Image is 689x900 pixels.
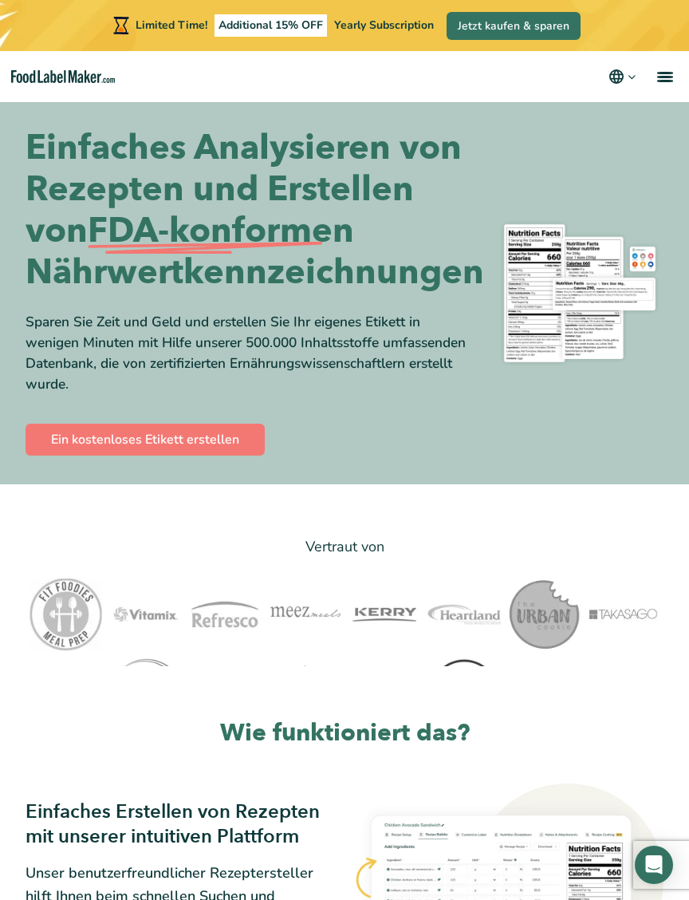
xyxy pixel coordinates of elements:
span: FDA-konformen [88,211,354,252]
span: Additional 15% OFF [215,14,327,37]
div: Sparen Sie Zeit und Geld und erstellen Sie Ihr eigenes Etikett in wenigen Minuten mit Hilfe unser... [26,312,472,395]
p: Vertraut von [26,535,663,559]
div: Open Intercom Messenger [635,846,673,884]
h2: Wie funktioniert das? [26,717,663,748]
h1: Einfaches Analysieren von Rezepten und Erstellen von Nährwertkennzeichnungen [26,128,472,293]
span: Yearly Subscription [334,18,434,33]
a: Jetzt kaufen & sparen [447,12,581,40]
a: menu [638,51,689,102]
span: Limited Time! [136,18,207,33]
a: Ein kostenloses Etikett erstellen [26,424,265,456]
h3: Einfaches Erstellen von Rezepten mit unserer intuitiven Plattform [26,799,335,849]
